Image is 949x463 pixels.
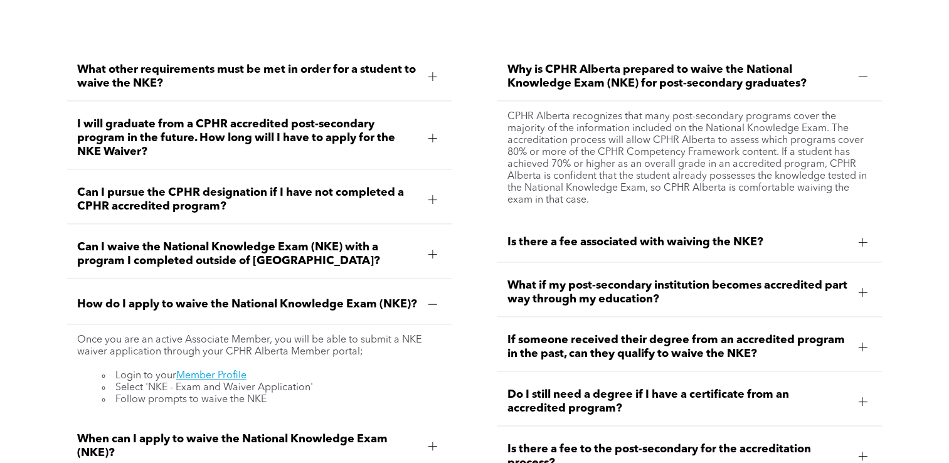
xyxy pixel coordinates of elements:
span: Is there a fee associated with waiving the NKE? [507,235,848,249]
span: I will graduate from a CPHR accredited post-secondary program in the future. How long will I have... [77,117,418,159]
span: If someone received their degree from an accredited program in the past, can they qualify to waiv... [507,333,848,361]
span: What if my post-secondary institution becomes accredited part way through my education? [507,279,848,306]
li: Follow prompts to waive the NKE [102,394,442,406]
p: CPHR Alberta recognizes that many post-secondary programs cover the majority of the information i... [507,111,872,206]
li: Select 'NKE - Exam and Waiver Application' [102,382,442,394]
p: Once you are an active Associate Member, you will be able to submit a NKE waiver application thro... [77,334,442,358]
span: Can I pursue the CPHR designation if I have not completed a CPHR accredited program? [77,186,418,213]
span: Do I still need a degree if I have a certificate from an accredited program? [507,388,848,415]
a: Member Profile [176,371,247,381]
span: How do I apply to waive the National Knowledge Exam (NKE)? [77,297,418,311]
span: When can I apply to waive the National Knowledge Exam (NKE)? [77,432,418,460]
span: Why is CPHR Alberta prepared to waive the National Knowledge Exam (NKE) for post-secondary gradua... [507,63,848,90]
span: Can I waive the National Knowledge Exam (NKE) with a program I completed outside of [GEOGRAPHIC_D... [77,240,418,268]
span: What other requirements must be met in order for a student to waive the NKE? [77,63,418,90]
li: Login to your [102,370,442,382]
